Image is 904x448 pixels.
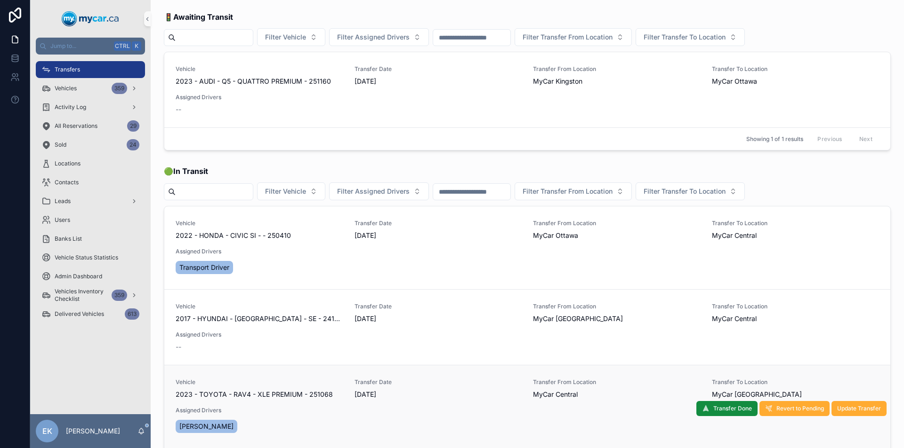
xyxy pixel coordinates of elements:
[62,11,119,26] img: App logo
[515,182,632,200] button: Select Button
[36,136,145,153] a: Sold24
[55,273,102,280] span: Admin Dashboard
[176,231,291,240] span: 2022 - HONDA - CIVIC SI - - 250410
[257,28,325,46] button: Select Button
[36,61,145,78] a: Transfers
[55,103,86,111] span: Activity Log
[55,288,108,303] span: Vehicles Inventory Checklist
[712,378,880,386] span: Transfer To Location
[515,28,632,46] button: Select Button
[36,99,145,116] a: Activity Log
[125,308,139,320] div: 613
[712,65,880,73] span: Transfer To Location
[523,32,613,42] span: Filter Transfer From Location
[127,139,139,150] div: 24
[355,65,522,73] span: Transfer Date
[533,220,701,227] span: Transfer From Location
[36,306,145,322] a: Delivered Vehicles613
[523,187,613,196] span: Filter Transfer From Location
[36,193,145,210] a: Leads
[173,166,208,176] strong: In Transit
[176,342,181,352] span: --
[257,182,325,200] button: Select Button
[55,197,71,205] span: Leads
[36,230,145,247] a: Banks List
[176,105,181,114] span: --
[55,85,77,92] span: Vehicles
[176,390,333,399] span: 2023 - TOYOTA - RAV4 - XLE PREMIUM - 251068
[179,263,229,272] span: Transport Driver
[176,77,331,86] span: 2023 - AUDI - Q5 - QUATTRO PREMIUM - 251160
[776,405,824,412] span: Revert to Pending
[355,303,522,310] span: Transfer Date
[329,28,429,46] button: Select Button
[533,314,623,323] span: MyCar [GEOGRAPHIC_DATA]
[66,426,120,436] p: [PERSON_NAME]
[55,141,66,149] span: Sold
[127,120,139,132] div: 29
[55,235,82,243] span: Banks List
[55,216,70,224] span: Users
[164,206,890,289] a: Vehicle2022 - HONDA - CIVIC SI - - 250410Transfer Date[DATE]Transfer From LocationMyCar OttawaTra...
[337,32,410,42] span: Filter Assigned Drivers
[36,174,145,191] a: Contacts
[355,220,522,227] span: Transfer Date
[133,42,140,50] span: K
[759,401,830,416] button: Revert to Pending
[337,187,410,196] span: Filter Assigned Drivers
[644,32,726,42] span: Filter Transfer To Location
[355,378,522,386] span: Transfer Date
[164,365,890,448] a: Vehicle2023 - TOYOTA - RAV4 - XLE PREMIUM - 251068Transfer Date[DATE]Transfer From LocationMyCar ...
[173,12,233,22] strong: Awaiting Transit
[265,32,306,42] span: Filter Vehicle
[30,55,151,335] div: scrollable content
[36,155,145,172] a: Locations
[36,287,145,304] a: Vehicles Inventory Checklist359
[55,160,81,167] span: Locations
[36,212,145,228] a: Users
[712,303,880,310] span: Transfer To Location
[712,77,757,86] span: MyCar Ottawa
[36,38,145,55] button: Jump to...CtrlK
[533,390,578,399] span: MyCar Central
[42,425,52,437] span: EK
[55,310,104,318] span: Delivered Vehicles
[329,182,429,200] button: Select Button
[355,77,522,86] span: [DATE]
[164,289,890,365] a: Vehicle2017 - HYUNDAI - [GEOGRAPHIC_DATA] - SE - 241274ATransfer Date[DATE]Transfer From Location...
[533,378,701,386] span: Transfer From Location
[36,268,145,285] a: Admin Dashboard
[176,65,343,73] span: Vehicle
[176,378,343,386] span: Vehicle
[36,118,145,134] a: All Reservations29
[36,80,145,97] a: Vehicles359
[55,179,79,186] span: Contacts
[355,314,522,323] span: [DATE]
[265,187,306,196] span: Filter Vehicle
[176,314,343,323] span: 2017 - HYUNDAI - [GEOGRAPHIC_DATA] - SE - 241274A
[55,122,97,130] span: All Reservations
[831,401,887,416] button: Update Transfer
[179,422,234,431] span: [PERSON_NAME]
[636,28,745,46] button: Select Button
[176,331,343,338] span: Assigned Drivers
[164,165,208,177] span: 🟢
[112,83,127,94] div: 359
[50,42,110,50] span: Jump to...
[636,182,745,200] button: Select Button
[712,220,880,227] span: Transfer To Location
[164,11,233,23] span: 🚦
[355,231,522,240] span: [DATE]
[176,303,343,310] span: Vehicle
[176,407,343,414] span: Assigned Drivers
[55,254,118,261] span: Vehicle Status Statistics
[837,405,881,412] span: Update Transfer
[36,249,145,266] a: Vehicle Status Statistics
[696,401,758,416] button: Transfer Done
[533,303,701,310] span: Transfer From Location
[176,220,343,227] span: Vehicle
[712,231,757,240] span: MyCar Central
[713,405,752,412] span: Transfer Done
[164,52,890,127] a: Vehicle2023 - AUDI - Q5 - QUATTRO PREMIUM - 251160Transfer Date[DATE]Transfer From LocationMyCar ...
[712,314,757,323] span: MyCar Central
